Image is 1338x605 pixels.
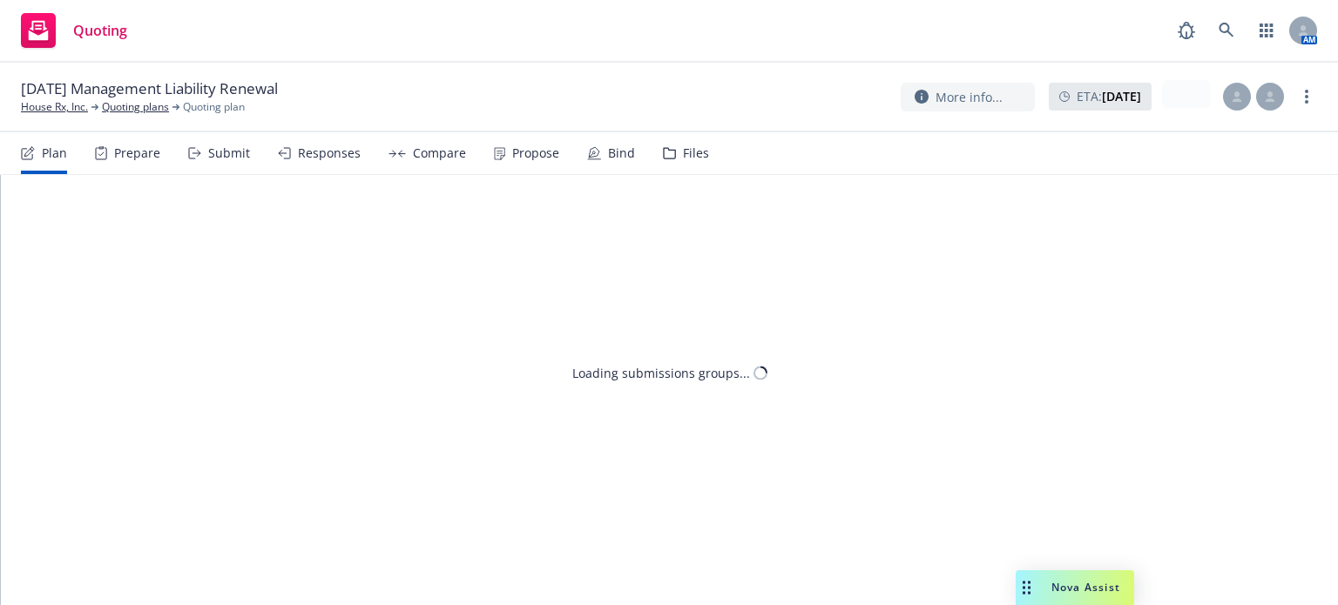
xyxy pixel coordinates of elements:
[413,146,466,160] div: Compare
[114,146,160,160] div: Prepare
[1051,580,1120,595] span: Nova Assist
[608,146,635,160] div: Bind
[102,99,169,115] a: Quoting plans
[21,99,88,115] a: House Rx, Inc.
[1249,13,1284,48] a: Switch app
[208,146,250,160] div: Submit
[42,146,67,160] div: Plan
[1016,570,1037,605] div: Drag to move
[298,146,361,160] div: Responses
[1296,86,1317,107] a: more
[936,88,1003,106] span: More info...
[572,364,750,382] div: Loading submissions groups...
[1209,13,1244,48] a: Search
[1016,570,1134,605] button: Nova Assist
[901,83,1035,111] button: More info...
[183,99,245,115] span: Quoting plan
[1169,13,1204,48] a: Report a Bug
[683,146,709,160] div: Files
[1077,87,1141,105] span: ETA :
[21,78,278,99] span: [DATE] Management Liability Renewal
[512,146,559,160] div: Propose
[73,24,127,37] span: Quoting
[14,6,134,55] a: Quoting
[1102,88,1141,104] strong: [DATE]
